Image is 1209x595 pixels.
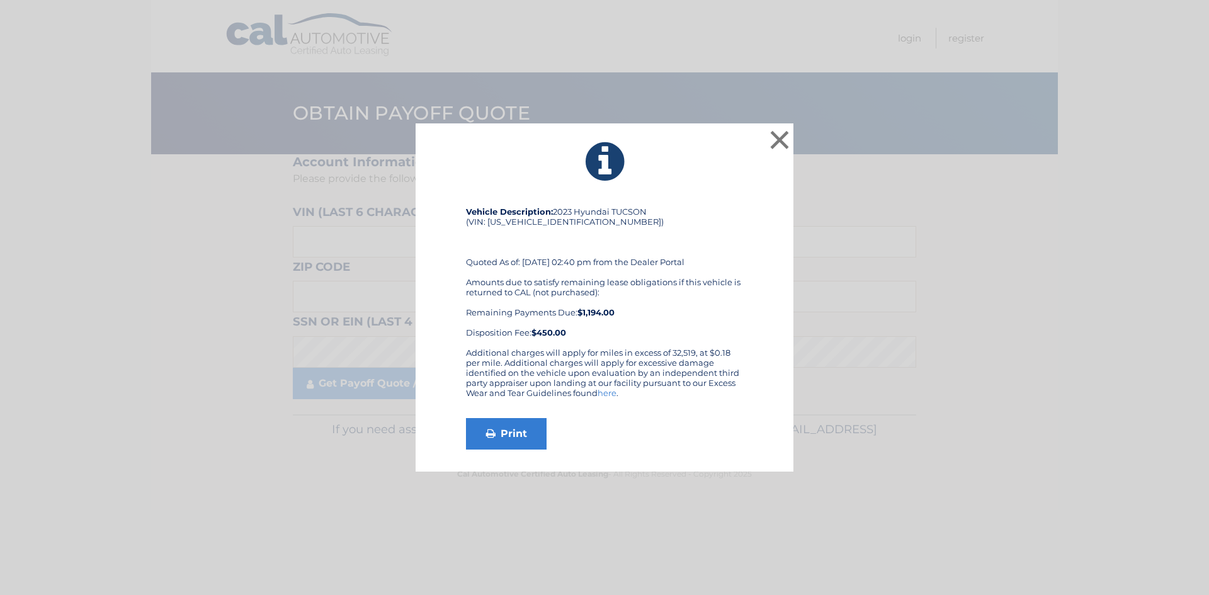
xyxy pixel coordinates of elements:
strong: Vehicle Description: [466,207,553,217]
div: Additional charges will apply for miles in excess of 32,519, at $0.18 per mile. Additional charge... [466,348,743,408]
strong: $450.00 [531,327,566,337]
b: $1,194.00 [577,307,615,317]
button: × [767,127,792,152]
div: 2023 Hyundai TUCSON (VIN: [US_VEHICLE_IDENTIFICATION_NUMBER]) Quoted As of: [DATE] 02:40 pm from ... [466,207,743,348]
a: Print [466,418,547,450]
div: Amounts due to satisfy remaining lease obligations if this vehicle is returned to CAL (not purcha... [466,277,743,337]
a: here [598,388,616,398]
